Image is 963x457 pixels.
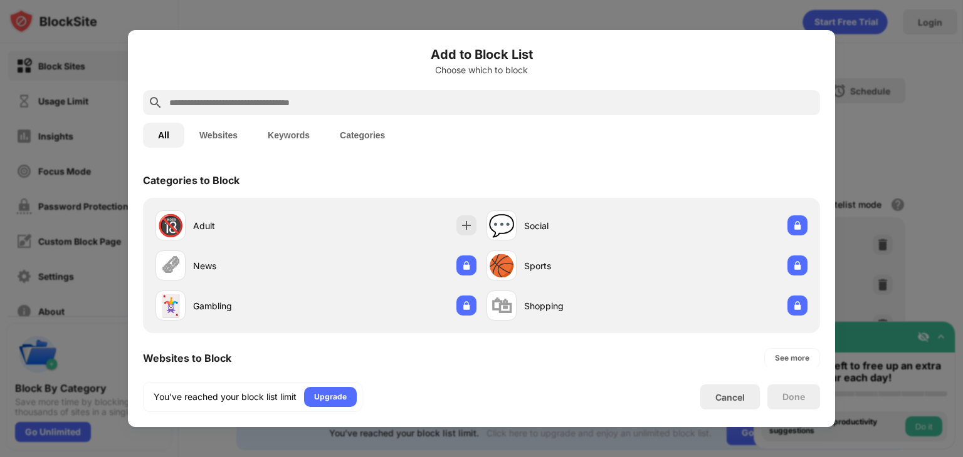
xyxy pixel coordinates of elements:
div: Social [524,219,647,232]
button: Categories [325,123,400,148]
div: Gambling [193,299,316,312]
div: Done [782,392,805,402]
div: Shopping [524,299,647,312]
div: Websites to Block [143,352,231,364]
h6: Add to Block List [143,45,820,64]
div: Choose which to block [143,65,820,75]
div: News [193,259,316,272]
div: 🃏 [157,293,184,319]
div: You’ve reached your block list limit [154,391,297,403]
div: 🗞 [160,253,181,279]
img: search.svg [148,95,163,110]
div: 🔞 [157,213,184,239]
div: Adult [193,219,316,232]
div: 💬 [488,213,515,239]
div: Cancel [715,392,745,403]
div: 🛍 [491,293,512,319]
button: Keywords [253,123,325,148]
div: 🏀 [488,253,515,279]
div: See more [775,352,809,364]
div: Sports [524,259,647,272]
button: All [143,123,184,148]
div: Categories to Block [143,174,239,187]
button: Websites [184,123,253,148]
div: Upgrade [314,391,347,403]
